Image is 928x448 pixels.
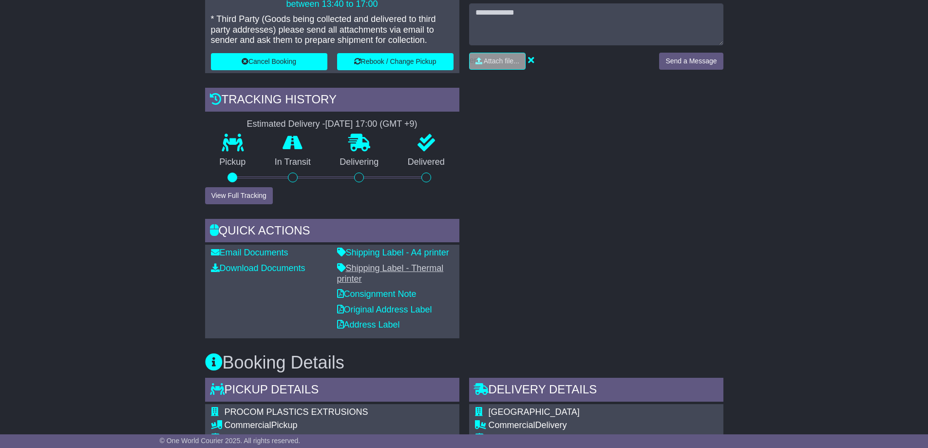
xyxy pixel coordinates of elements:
span: PROCOM PLASTICS EXTRUSIONS [225,407,368,417]
div: Quick Actions [205,219,459,245]
a: Shipping Label - A4 printer [337,248,449,257]
div: Delivery [489,420,637,431]
a: Shipping Label - Thermal printer [337,263,444,284]
button: Rebook / Change Pickup [337,53,454,70]
span: Commercial [225,420,271,430]
div: [GEOGRAPHIC_DATA] [225,433,412,444]
div: [STREET_ADDRESS] [489,433,637,444]
div: Pickup Details [205,378,459,404]
p: In Transit [260,157,325,168]
div: Delivery Details [469,378,723,404]
p: * Third Party (Goods being collected and delivered to third party addresses) please send all atta... [211,14,454,46]
a: Download Documents [211,263,305,273]
div: Pickup [225,420,412,431]
span: Commercial [489,420,535,430]
h3: Booking Details [205,353,723,372]
a: Email Documents [211,248,288,257]
div: Estimated Delivery - [205,119,459,130]
button: Cancel Booking [211,53,327,70]
p: Delivered [393,157,459,168]
div: [DATE] 17:00 (GMT +9) [325,119,417,130]
p: Pickup [205,157,261,168]
a: Consignment Note [337,289,417,299]
button: View Full Tracking [205,187,273,204]
div: Tracking history [205,88,459,114]
a: Original Address Label [337,305,432,314]
p: Delivering [325,157,394,168]
span: [GEOGRAPHIC_DATA] [489,407,580,417]
span: © One World Courier 2025. All rights reserved. [160,437,301,445]
button: Send a Message [659,53,723,70]
a: Address Label [337,320,400,330]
